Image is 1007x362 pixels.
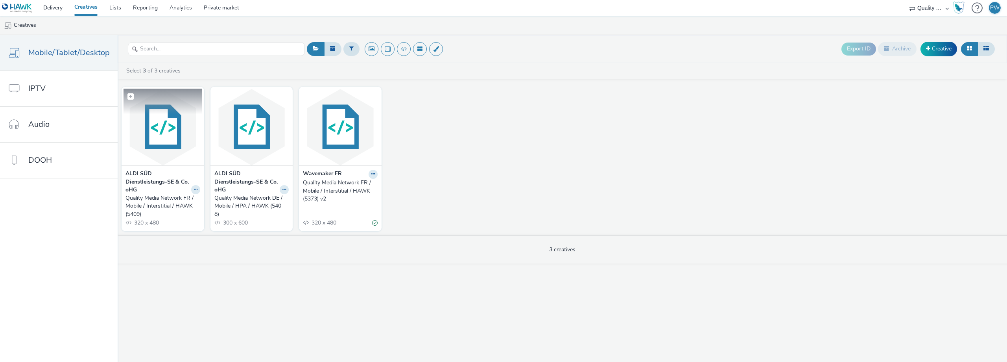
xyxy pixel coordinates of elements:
[961,42,978,56] button: Grid
[28,154,52,166] span: DOOH
[28,47,110,58] span: Mobile/Tablet/Desktop
[214,194,289,218] a: Quality Media Network DE / Mobile / HPA / HAWK (5408)
[222,219,248,226] span: 300 x 600
[311,219,336,226] span: 320 x 480
[977,42,995,56] button: Table
[28,119,50,130] span: Audio
[4,22,12,30] img: mobile
[953,2,968,14] a: Hawk Academy
[212,89,291,165] img: Quality Media Network DE / Mobile / HPA / HAWK (5408) visual
[143,67,146,74] strong: 3
[2,3,32,13] img: undefined Logo
[125,170,189,194] strong: ALDI SÜD Dienstleistungs-SE & Co. oHG
[125,194,200,218] a: Quality Media Network FR / Mobile / Interstitial / HAWK (5409)
[214,194,286,218] div: Quality Media Network DE / Mobile / HPA / HAWK (5408)
[301,89,380,165] img: Quality Media Network FR / Mobile / Interstitial / HAWK (5373) v2 visual
[133,219,159,226] span: 320 x 480
[303,179,374,203] div: Quality Media Network FR / Mobile / Interstitial / HAWK (5373) v2
[128,42,305,56] input: Search...
[841,43,876,55] button: Export ID
[28,83,46,94] span: IPTV
[990,2,1000,14] div: PW
[125,194,197,218] div: Quality Media Network FR / Mobile / Interstitial / HAWK (5409)
[953,2,965,14] img: Hawk Academy
[920,42,957,56] a: Creative
[549,246,575,253] span: 3 creatives
[372,219,378,227] div: Valid
[303,170,342,179] strong: Wavemaker FR
[878,42,917,56] button: Archive
[125,67,184,74] a: Select of 3 creatives
[303,179,378,203] a: Quality Media Network FR / Mobile / Interstitial / HAWK (5373) v2
[214,170,278,194] strong: ALDI SÜD Dienstleistungs-SE & Co. oHG
[124,89,202,165] img: Quality Media Network FR / Mobile / Interstitial / HAWK (5409) visual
